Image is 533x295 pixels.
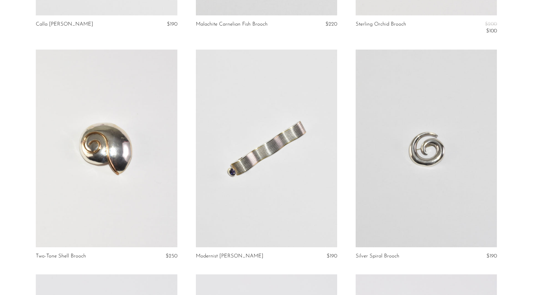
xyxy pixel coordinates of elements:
a: Calla [PERSON_NAME] [36,22,93,27]
span: $190 [486,253,497,259]
a: Modernist [PERSON_NAME] [196,253,263,259]
span: $190 [167,22,177,27]
a: Malachite Carnelian Fish Brooch [196,22,268,27]
a: Two-Tone Shell Brooch [36,253,86,259]
span: $250 [166,253,177,259]
a: Silver Spiral Brooch [356,253,399,259]
span: $200 [485,22,497,27]
span: $100 [486,28,497,34]
a: Sterling Orchid Brooch [356,22,406,34]
span: $190 [327,253,337,259]
span: $220 [325,22,337,27]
